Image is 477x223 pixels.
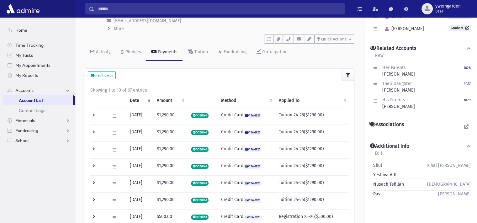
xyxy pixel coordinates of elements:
a: Accounts [3,85,75,95]
span: Their Daughter [382,81,412,86]
td: Credit Card [217,175,275,192]
div: Showing 1 to 10 of 67 entries [90,87,349,93]
td: Credit Card [217,192,275,209]
h4: Associations [369,121,404,128]
th: Applied To: activate to sort column ascending [275,93,349,108]
a: Pledges [116,44,146,61]
span: CC Billed [191,181,209,186]
td: Tuition 24-25($1290.00) [275,141,349,158]
a: Participation [252,44,293,61]
th: Date: activate to sort column ascending [126,93,153,108]
span: Rav [371,191,380,197]
a: Account List [3,95,73,105]
span: K'hal [PERSON_NAME] [427,162,471,169]
span: CC Billed [191,164,209,169]
span: VISA-2825 [243,164,262,169]
span: Financials [15,118,35,123]
div: Activity [95,49,111,55]
span: Account List [19,98,43,103]
td: $1,290.00 [153,158,187,175]
td: Credit Card [217,141,275,158]
a: Contact Logs [3,105,75,115]
td: $1,290.00 [153,125,187,141]
td: [DATE] [126,175,153,192]
a: 2087 [464,80,471,93]
td: Tuition 24-25($1290.00) [275,158,349,175]
a: Fundraising [3,125,75,135]
span: Yeshiva Affl [371,172,396,178]
a: School [3,135,75,146]
span: Shul [371,162,382,169]
a: Tuition [183,44,213,61]
span: VISA-2825 [243,113,262,118]
a: New [374,52,384,63]
td: Credit Card [217,108,275,125]
img: AdmirePro [5,3,41,15]
a: 1028 [464,64,471,77]
span: yweingarden [435,4,461,9]
button: More [107,25,125,32]
button: Quick Actions [315,35,354,44]
td: $1,290.00 [153,141,187,158]
th: Amount: activate to sort column ascending [153,93,187,108]
span: His Parents [382,97,405,103]
span: Contact Logs [19,108,45,113]
span: My Reports [15,72,38,78]
td: $1,290.00 [153,108,187,125]
span: User [435,9,461,14]
a: Financials [3,115,75,125]
a: Home [3,25,75,35]
th: Method: activate to sort column ascending [217,93,275,108]
td: [DATE] [126,125,153,141]
div: Tuition [193,49,208,55]
td: Tuition 24-25($1290.00) [275,125,349,141]
td: Credit Card [217,158,275,175]
span: Accounts [15,88,34,93]
span: CC Billed [191,130,209,135]
td: Tuition 24-25($1290.00) [275,192,349,209]
span: VISA-2825 [243,215,262,220]
small: 1029 [464,98,471,102]
div: Payments [157,49,178,55]
span: [PERSON_NAME] [438,191,471,197]
td: Credit Card [217,125,275,141]
button: Related Accounts [369,45,472,52]
span: CC Billed [191,198,209,203]
span: VISA-2825 [243,147,262,152]
span: [DEMOGRAPHIC_DATA] [427,181,471,188]
a: Time Tracking [3,40,75,50]
span: VISA-2825 [243,130,262,135]
span: VISA-2825 [243,198,262,203]
div: [PERSON_NAME] [382,97,415,110]
span: Nusach Tefillah [371,181,404,188]
td: Tuition 24-25($1290.00) [275,175,349,192]
span: Fundraising [15,128,38,133]
span: [PERSON_NAME] [382,26,424,31]
a: My Reports [3,70,75,80]
span: Quick Actions [321,37,347,41]
td: $1,290.00 [153,175,187,192]
td: [DATE] [126,141,153,158]
div: Pledges [124,49,141,55]
span: More [114,26,124,31]
button: Additional Info [369,143,472,150]
td: Tuition 24-25($1290.00) [275,108,349,125]
input: Search [94,3,344,14]
span: [EMAIL_ADDRESS][DOMAIN_NAME] [114,18,181,24]
span: Home [15,27,27,33]
a: Grade 9 [449,25,471,31]
span: CC Billed [191,215,209,220]
h4: Additional Info [370,143,409,150]
span: My Tasks [15,52,33,58]
a: My Tasks [3,50,75,60]
span: VISA-2825 [243,181,262,186]
td: [DATE] [126,158,153,175]
small: 1028 [464,66,471,70]
td: $1,290.00 [153,192,187,209]
div: Participation [261,49,288,55]
span: Time Tracking [15,42,44,48]
small: Credit Cards [91,73,113,77]
button: Credit Cards [88,71,116,79]
h4: Related Accounts [370,45,416,52]
span: CC Billed [191,113,209,118]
